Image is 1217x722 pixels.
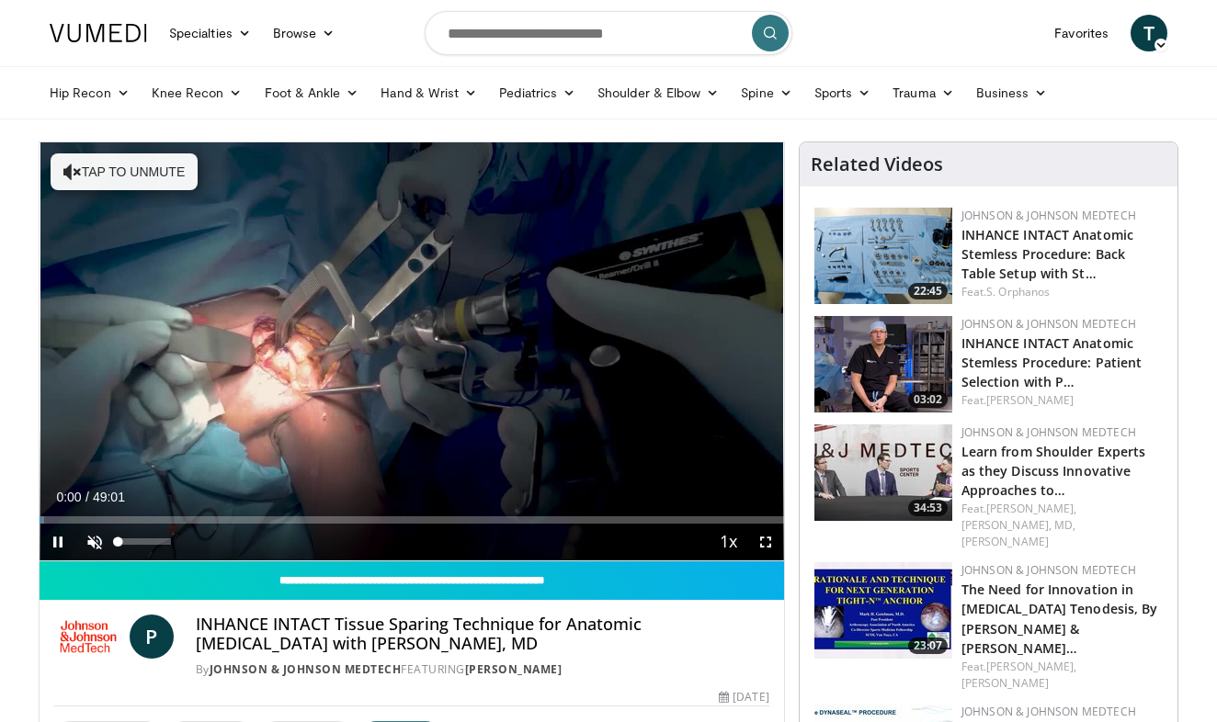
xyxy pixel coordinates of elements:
a: Johnson & Johnson MedTech [961,424,1136,440]
span: / [85,490,89,504]
a: Favorites [1043,15,1120,51]
span: 23:07 [908,637,948,654]
a: Foot & Ankle [254,74,370,111]
a: Learn from Shoulder Experts as they Discuss Innovative Approaches to… [961,443,1146,499]
a: Johnson & Johnson MedTech [210,661,402,677]
a: 23:07 [814,562,952,659]
div: Volume Level [118,538,170,545]
div: Feat. [961,501,1163,550]
a: S. Orphanos [986,284,1050,299]
button: Tap to unmute [51,153,198,190]
a: Hand & Wrist [370,74,488,111]
a: The Need for Innovation in [MEDICAL_DATA] Tenodesis, By [PERSON_NAME] & [PERSON_NAME]… [961,581,1158,656]
div: Progress Bar [40,516,784,524]
a: Hip Recon [39,74,141,111]
a: Shoulder & Elbow [586,74,730,111]
div: [DATE] [719,689,768,705]
a: Johnson & Johnson MedTech [961,208,1136,223]
a: Johnson & Johnson MedTech [961,562,1136,578]
a: Trauma [881,74,965,111]
div: Feat. [961,392,1163,409]
a: INHANCE INTACT Anatomic Stemless Procedure: Patient Selection with P… [961,334,1143,390]
img: Johnson & Johnson MedTech [54,615,122,659]
span: 49:01 [93,490,125,504]
a: [PERSON_NAME] [961,675,1049,691]
a: [PERSON_NAME], MD, [961,517,1076,533]
img: 8c9576da-f4c2-4ad1-9140-eee6262daa56.png.150x105_q85_crop-smart_upscale.png [814,316,952,412]
input: Search topics, interventions [425,11,792,55]
a: Johnson & Johnson MedTech [961,704,1136,719]
a: [PERSON_NAME], [986,659,1076,674]
h4: Related Videos [811,153,943,175]
a: T [1131,15,1167,51]
a: Specialties [158,15,262,51]
a: 34:53 [814,424,952,521]
span: 03:02 [908,391,948,408]
a: [PERSON_NAME] [465,661,563,677]
a: INHANCE INTACT Anatomic Stemless Procedure: Back Table Setup with St… [961,226,1133,282]
a: Johnson & Johnson MedTech [961,316,1136,332]
a: [PERSON_NAME] [986,392,1074,408]
img: VuMedi Logo [50,24,147,42]
button: Pause [40,524,76,560]
a: [PERSON_NAME], [986,501,1076,516]
a: Pediatrics [488,74,586,111]
a: P [130,615,174,659]
button: Playback Rate [711,524,747,560]
img: 897bbdca-2434-4456-9b1b-c092cff6dc5d.150x105_q85_crop-smart_upscale.jpg [814,562,952,659]
a: Spine [730,74,802,111]
a: [PERSON_NAME] [961,534,1049,549]
video-js: Video Player [40,142,784,561]
span: 0:00 [56,490,81,504]
img: 5493ac88-9e78-43fb-9cf2-5713838c1a07.png.150x105_q85_crop-smart_upscale.png [814,208,952,304]
a: Business [965,74,1059,111]
span: 22:45 [908,283,948,299]
h4: INHANCE INTACT Tissue Sparing Technique for Anatomic [MEDICAL_DATA] with [PERSON_NAME], MD [196,615,769,654]
div: By FEATURING [196,661,769,678]
a: Knee Recon [141,74,254,111]
div: Feat. [961,284,1163,300]
div: Feat. [961,659,1163,692]
button: Unmute [76,524,113,560]
img: 7b92dd98-d7b3-444a-881c-abffa621e1b3.150x105_q85_crop-smart_upscale.jpg [814,424,952,521]
span: 34:53 [908,500,948,516]
a: Browse [262,15,347,51]
a: 22:45 [814,208,952,304]
a: 03:02 [814,316,952,412]
a: Sports [803,74,882,111]
button: Fullscreen [747,524,784,560]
